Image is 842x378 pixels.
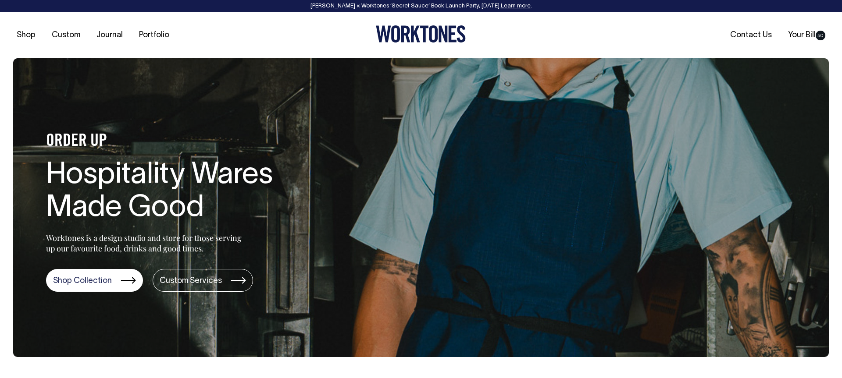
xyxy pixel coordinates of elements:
[46,159,327,225] h1: Hospitality Wares Made Good
[93,28,126,42] a: Journal
[48,28,84,42] a: Custom
[46,269,143,292] a: Shop Collection
[727,28,775,42] a: Contact Us
[46,132,327,151] h4: ORDER UP
[501,4,531,9] a: Learn more
[153,269,253,292] a: Custom Services
[9,3,833,9] div: [PERSON_NAME] × Worktones ‘Secret Sauce’ Book Launch Party, [DATE]. .
[13,28,39,42] a: Shop
[785,28,829,42] a: Your Bill50
[46,233,246,254] p: Worktones is a design studio and store for those serving up our favourite food, drinks and good t...
[816,31,825,40] span: 50
[136,28,173,42] a: Portfolio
